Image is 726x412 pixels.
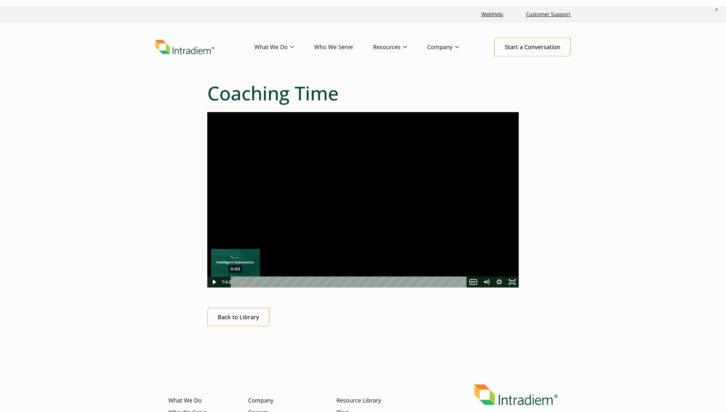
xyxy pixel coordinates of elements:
img: Intradiem [155,40,214,54]
img: Intradiem [474,384,558,405]
a: What We Do [168,396,202,405]
a: Company [427,38,479,56]
a: Resource Library [336,396,381,405]
button: Play Video [207,276,220,288]
button: Fullscreen [506,276,519,288]
button: Show captions menu [467,276,480,288]
div: Playbar [235,276,464,288]
a: Resources [373,38,427,56]
button: Mute [480,276,493,288]
a: Start a Conversation [494,38,571,56]
a: Who We Serve [314,38,373,56]
a: Company [248,396,273,405]
a: What We Do [254,38,314,56]
button: Show settings menu [493,276,506,288]
button: × [713,6,720,13]
a: Link to homepage of Intradiem [155,40,254,54]
h1: Coaching Time [207,82,519,105]
a: Back to Library [207,308,269,326]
